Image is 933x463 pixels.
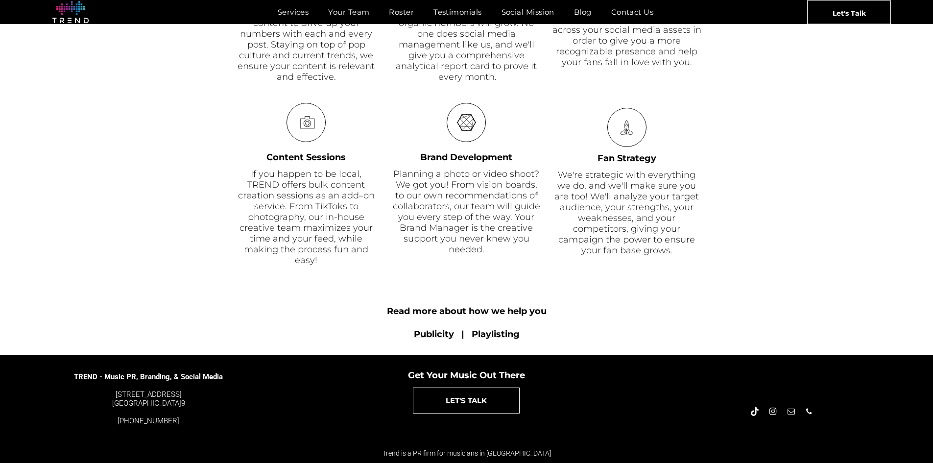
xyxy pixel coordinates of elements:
font: Fan Strategy [598,153,656,164]
a: Testimonials [424,5,491,19]
span: LET'S TALK [446,388,487,413]
span: We're strategic with everything we do, and we'll make sure you are too! We'll analyze your target... [554,170,699,256]
span: Let's Talk [833,0,866,25]
div: 9 [73,390,223,408]
font: Brand Development [420,152,512,163]
font: Planning a photo or video shoot? We got you! From vision boards, to our own recommendations of co... [393,169,540,255]
span: TREND - Music PR, Branding, & Social Media [74,372,223,381]
span: Trend is a PR firm for musicians in [GEOGRAPHIC_DATA] [383,449,551,457]
font: Read more about how we help you [387,306,547,317]
font: [STREET_ADDRESS] [GEOGRAPHIC_DATA] [112,390,182,408]
iframe: Chat Widget [757,349,933,463]
a: Tiktok [749,406,760,419]
a: Contact Us [601,5,664,19]
a: Blog [564,5,601,19]
a: Publicity [414,329,454,340]
a: Roster [379,5,424,19]
font: | [461,329,464,340]
a: Your Team [318,5,379,19]
a: LET'S TALK [413,388,520,414]
font: Content Sessions [266,152,346,163]
a: [STREET_ADDRESS][GEOGRAPHIC_DATA] [112,390,182,408]
span: Get Your Music Out There [408,370,525,381]
a: Social Mission [492,5,564,19]
a: Playlisting [472,329,520,340]
img: logo [52,1,89,24]
a: Services [268,5,319,19]
a: [PHONE_NUMBER] [118,416,179,425]
font: If you happen to be local, TREND offers bulk content creation sessions as an add–on service. From... [238,169,375,266]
